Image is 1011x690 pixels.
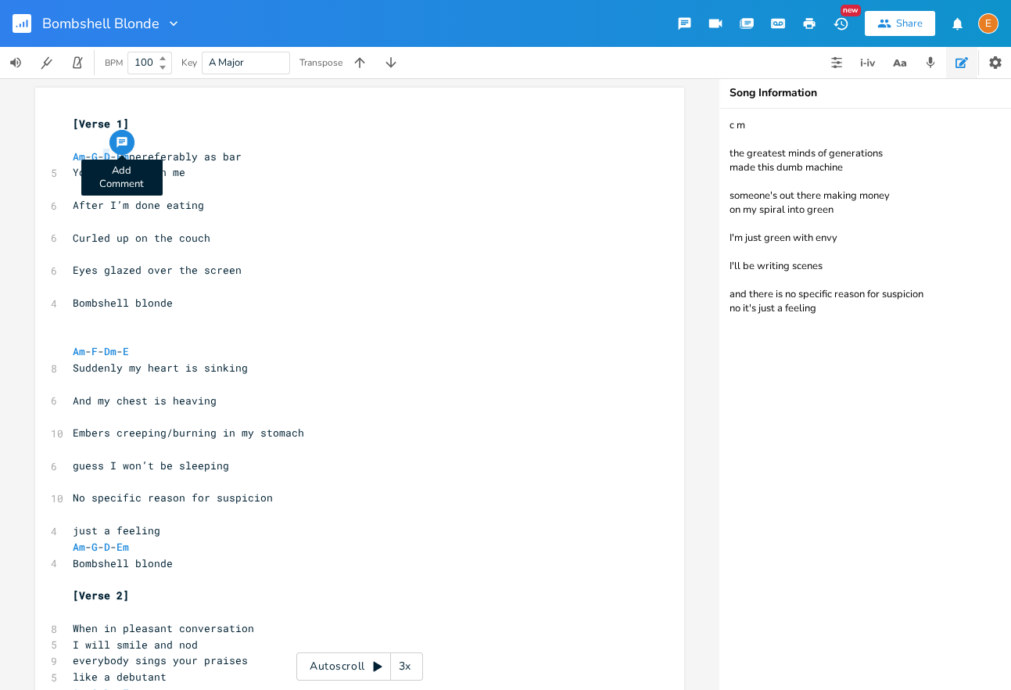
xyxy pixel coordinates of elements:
span: E [123,344,129,358]
span: just a feeling [73,523,160,537]
span: D [104,540,110,554]
div: BPM [105,59,123,67]
span: Em [117,149,129,164]
span: No specific reason for suspicion [73,491,273,505]
span: I will smile and nod [73,638,198,652]
div: Autoscroll [296,652,423,681]
div: Transpose [299,58,342,67]
span: like a debutant [73,670,167,684]
span: everybody sings your praises [73,653,248,667]
span: Eyes glazed over the screen [73,263,242,277]
button: Share [865,11,935,36]
span: Am [73,344,85,358]
span: Am [73,149,85,164]
div: 3x [391,652,419,681]
button: New [825,9,856,38]
div: Erin Nicolle [978,13,998,34]
span: Bombshell blonde [73,556,173,570]
span: A Major [209,56,244,70]
span: [Verse 1] [73,117,129,131]
span: You sneak up on me [73,165,185,179]
span: When in pleasant conversation [73,621,254,635]
span: Bombshell Blonde [42,16,160,31]
div: Key [181,58,197,67]
span: G [91,540,98,554]
div: New [841,5,861,16]
span: F [91,344,98,358]
span: Em [117,540,129,554]
span: - - - [73,344,135,358]
span: Curled up on the couch [73,231,210,245]
span: Suddenly my heart is sinking [73,361,248,375]
span: - - - pereferably as bar [73,149,242,164]
span: D [104,149,110,164]
span: Dm [104,344,117,358]
span: After I’m done eating [73,198,204,212]
span: Am [73,540,85,554]
span: [Verse 2] [73,588,129,602]
span: Bombshell blonde [73,296,173,310]
span: Embers creeping/burning in my stomach [73,426,304,440]
button: E [978,5,998,41]
span: G [91,149,98,164]
span: guess I won’t be sleeping [73,458,229,473]
span: And my chest is heaving [73,394,217,408]
span: - - - [73,540,135,554]
button: Add Comment [109,130,134,155]
div: Share [896,16,923,31]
